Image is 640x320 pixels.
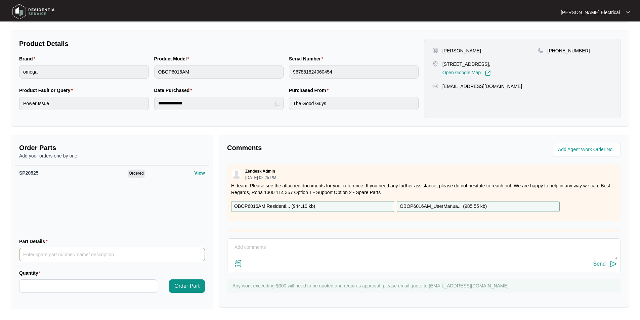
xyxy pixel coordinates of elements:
[558,146,617,154] input: Add Agent Work Order No.
[169,279,205,293] button: Order Part
[442,70,491,76] a: Open Google Map
[289,65,419,79] input: Serial Number
[19,270,43,276] label: Quantity
[19,87,76,94] label: Product Fault or Query
[154,55,192,62] label: Product Model
[231,169,242,179] img: user.svg
[561,9,620,16] p: [PERSON_NAME] Electrical
[245,169,275,174] p: Zendesk Admin
[19,143,205,152] p: Order Parts
[154,87,195,94] label: Date Purchased
[432,83,438,89] img: map-pin
[548,47,590,54] p: [PHONE_NUMBER]
[400,203,487,210] p: OBOP6016AM_UserManua... ( 985.55 kb )
[442,61,491,67] p: [STREET_ADDRESS],
[231,182,617,196] p: Hi team, Please see the attached documents for your reference. If you need any further assistance...
[289,97,419,110] input: Purchased From
[442,83,522,90] p: [EMAIL_ADDRESS][DOMAIN_NAME]
[227,143,419,152] p: Comments
[593,260,617,269] button: Send
[174,282,200,290] span: Order Part
[232,282,617,289] p: Any work exceeding $300 will need to be quoted and requires approval, please email quote to [EMAI...
[234,260,242,268] img: file-attachment-doc.svg
[19,65,149,79] input: Brand
[19,55,38,62] label: Brand
[19,238,50,245] label: Part Details
[194,170,205,176] p: View
[442,47,481,54] p: [PERSON_NAME]
[158,100,274,107] input: Date Purchased
[289,55,326,62] label: Serial Number
[128,170,145,178] span: Ordered
[19,248,205,261] input: Part Details
[432,61,438,67] img: map-pin
[10,2,57,22] img: residentia service logo
[19,97,149,110] input: Product Fault or Query
[19,280,157,292] input: Quantity
[154,65,284,79] input: Product Model
[538,47,544,53] img: map-pin
[485,70,491,76] img: Link-External
[626,11,630,14] img: dropdown arrow
[234,203,315,210] p: OBOP6016AM Residenti... ( 944.10 kb )
[609,260,617,268] img: send-icon.svg
[432,47,438,53] img: user-pin
[19,152,205,159] p: Add your orders one by one
[19,170,39,176] span: SP20525
[593,261,606,267] div: Send
[19,39,419,48] p: Product Details
[289,87,331,94] label: Purchased From
[245,176,276,180] p: [DATE] 02:25 PM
